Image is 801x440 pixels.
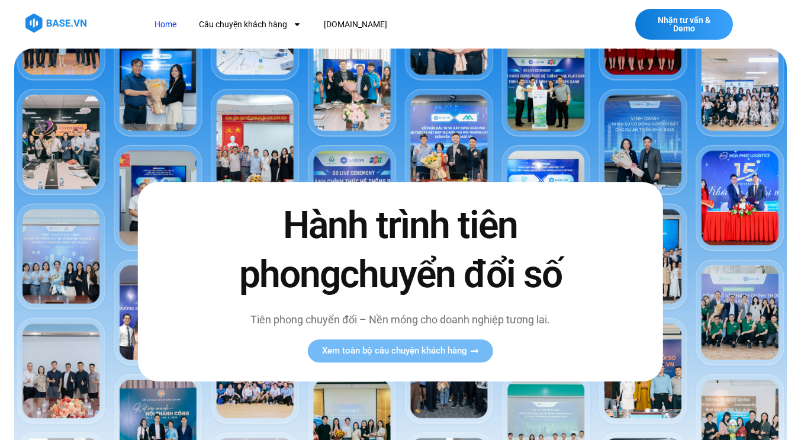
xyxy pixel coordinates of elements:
[146,14,185,36] a: Home
[229,311,572,327] p: Tiên phong chuyển đổi – Nền móng cho doanh nghiệp tương lai.
[190,14,310,36] a: Câu chuyện khách hàng
[308,339,493,362] a: Xem toàn bộ câu chuyện khách hàng
[322,346,467,355] span: Xem toàn bộ câu chuyện khách hàng
[146,14,572,36] nav: Menu
[315,14,396,36] a: [DOMAIN_NAME]
[647,16,721,33] span: Nhận tư vấn & Demo
[635,9,733,40] a: Nhận tư vấn & Demo
[229,201,572,299] h2: Hành trình tiên phong
[340,253,562,297] span: chuyển đổi số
